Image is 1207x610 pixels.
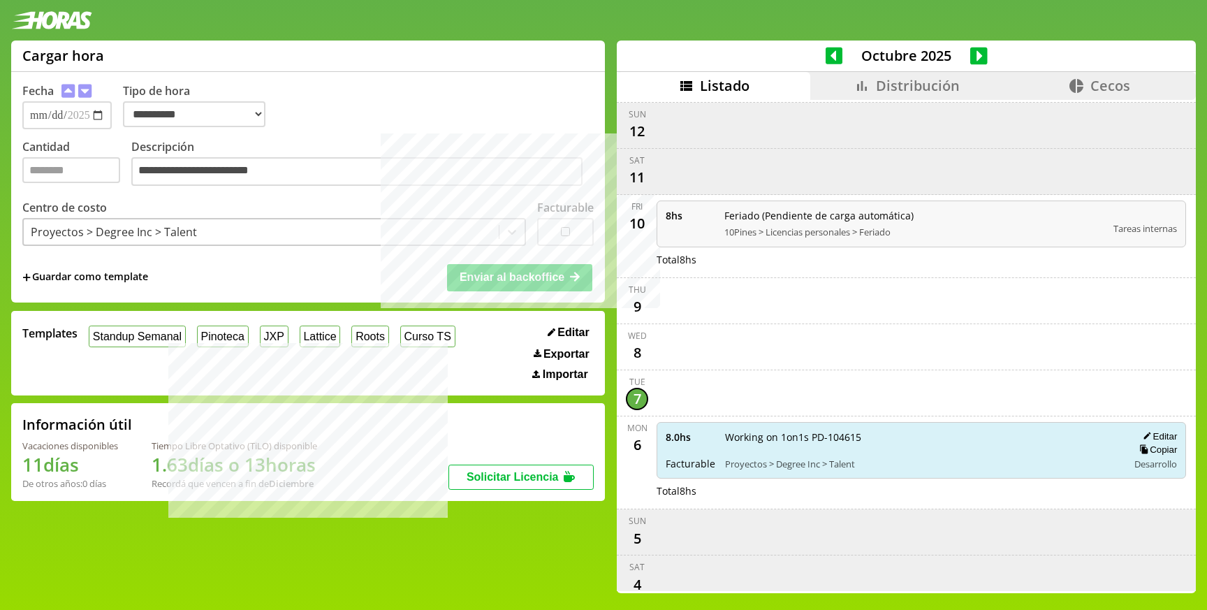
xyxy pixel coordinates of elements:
span: Octubre 2025 [842,46,970,65]
label: Fecha [22,83,54,99]
div: 6 [626,434,648,456]
div: Vacaciones disponibles [22,440,118,452]
div: De otros años: 0 días [22,477,118,490]
button: Exportar [529,347,594,361]
h1: 1.63 días o 13 horas [152,452,317,477]
button: Lattice [300,326,341,347]
img: logotipo [11,11,92,29]
label: Facturable [537,200,594,215]
button: Curso TS [400,326,455,347]
div: Wed [628,330,647,342]
span: Editar [557,326,589,339]
span: Tareas internas [1113,222,1177,235]
div: 9 [626,296,648,318]
span: Solicitar Licencia [467,471,559,483]
button: Editar [1139,430,1177,442]
span: Importar [543,368,588,381]
div: Total 8 hs [657,253,1186,266]
span: + [22,270,31,285]
span: Templates [22,326,78,341]
div: Tue [629,376,645,388]
div: Mon [627,422,648,434]
div: Thu [629,284,646,296]
button: Solicitar Licencia [448,465,594,490]
button: Editar [543,326,594,340]
div: 5 [626,527,648,549]
span: Feriado (Pendiente de carga automática) [724,209,1104,222]
div: Proyectos > Degree Inc > Talent [31,224,197,240]
button: Copiar [1135,444,1177,456]
div: Total 8 hs [657,484,1186,498]
span: Proyectos > Degree Inc > Talent [725,458,1118,470]
label: Centro de costo [22,200,107,215]
span: Working on 1on1s PD-104615 [725,430,1118,444]
label: Descripción [131,139,594,190]
span: Distribución [876,76,960,95]
span: Enviar al backoffice [460,271,564,283]
div: 8 [626,342,648,364]
span: Desarrollo [1134,458,1177,470]
button: Standup Semanal [89,326,186,347]
h1: 11 días [22,452,118,477]
div: scrollable content [617,100,1196,591]
div: Sat [629,154,645,166]
input: Cantidad [22,157,120,183]
div: Sun [629,515,646,527]
div: Sat [629,561,645,573]
button: Pinoteca [197,326,249,347]
button: Enviar al backoffice [447,264,592,291]
button: JXP [260,326,288,347]
h1: Cargar hora [22,46,104,65]
span: Exportar [543,348,590,361]
div: 12 [626,120,648,143]
div: Sun [629,108,646,120]
textarea: Descripción [131,157,583,187]
span: 8.0 hs [666,430,715,444]
div: 11 [626,166,648,189]
select: Tipo de hora [123,101,265,127]
div: Tiempo Libre Optativo (TiLO) disponible [152,440,317,452]
div: Fri [631,201,643,212]
label: Tipo de hora [123,83,277,129]
div: 7 [626,388,648,410]
b: Diciembre [269,477,314,490]
span: Listado [700,76,749,95]
button: Roots [351,326,388,347]
div: 10 [626,212,648,235]
label: Cantidad [22,139,131,190]
span: Facturable [666,457,715,470]
span: 8 hs [666,209,715,222]
span: Cecos [1090,76,1130,95]
h2: Información útil [22,415,132,434]
div: Recordá que vencen a fin de [152,477,317,490]
span: +Guardar como template [22,270,148,285]
span: 10Pines > Licencias personales > Feriado [724,226,1104,238]
div: 4 [626,573,648,595]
